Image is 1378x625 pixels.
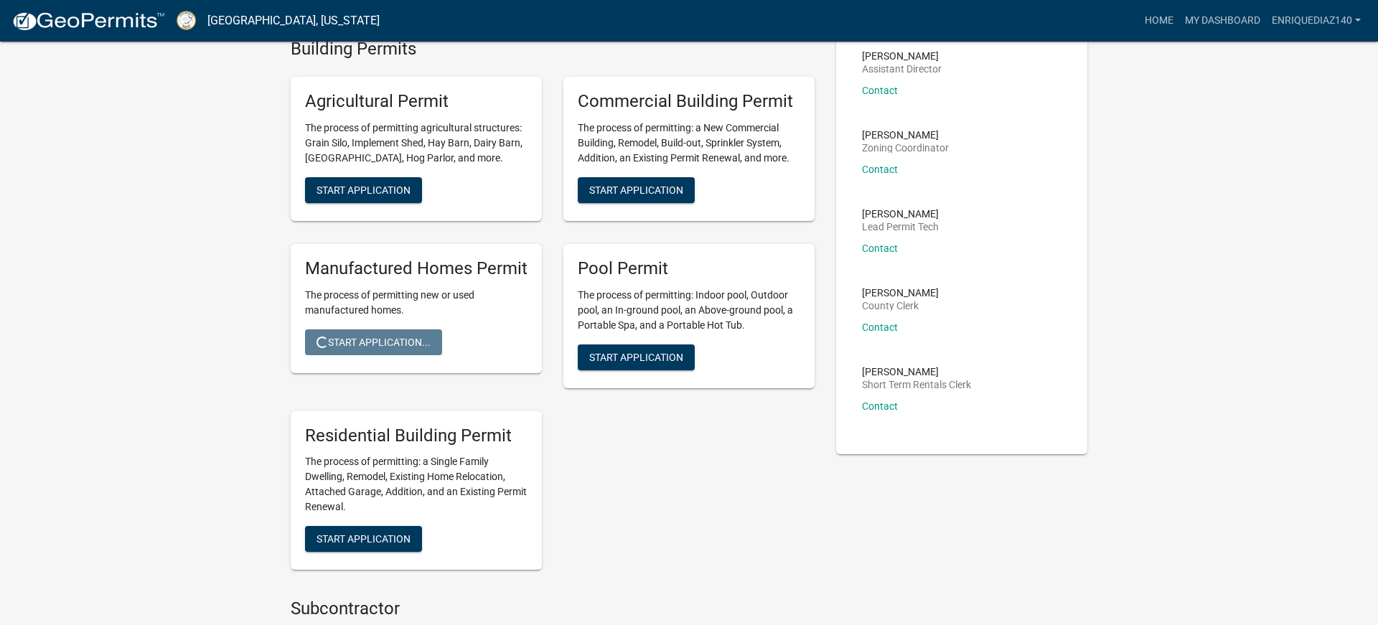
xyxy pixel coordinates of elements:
[589,184,683,195] span: Start Application
[305,121,528,166] p: The process of permitting agricultural structures: Grain Silo, Implement Shed, Hay Barn, Dairy Ba...
[578,344,695,370] button: Start Application
[305,91,528,112] h5: Agricultural Permit
[862,288,939,298] p: [PERSON_NAME]
[862,143,949,153] p: Zoning Coordinator
[862,130,949,140] p: [PERSON_NAME]
[862,164,898,175] a: Contact
[317,184,411,195] span: Start Application
[862,400,898,412] a: Contact
[305,177,422,203] button: Start Application
[305,426,528,446] h5: Residential Building Permit
[862,321,898,333] a: Contact
[1179,7,1266,34] a: My Dashboard
[578,91,800,112] h5: Commercial Building Permit
[177,11,196,30] img: Putnam County, Georgia
[305,288,528,318] p: The process of permitting new or used manufactured homes.
[305,454,528,514] p: The process of permitting: a Single Family Dwelling, Remodel, Existing Home Relocation, Attached ...
[589,351,683,362] span: Start Application
[578,121,800,166] p: The process of permitting: a New Commercial Building, Remodel, Build-out, Sprinkler System, Addit...
[317,336,431,347] span: Start Application...
[305,526,422,552] button: Start Application
[862,243,898,254] a: Contact
[291,598,815,619] h4: Subcontractor
[862,367,971,377] p: [PERSON_NAME]
[317,533,411,545] span: Start Application
[862,380,971,390] p: Short Term Rentals Clerk
[862,51,942,61] p: [PERSON_NAME]
[291,39,815,60] h4: Building Permits
[1266,7,1367,34] a: enriquediaz140
[862,301,939,311] p: County Clerk
[862,222,939,232] p: Lead Permit Tech
[1139,7,1179,34] a: Home
[578,258,800,279] h5: Pool Permit
[578,177,695,203] button: Start Application
[862,85,898,96] a: Contact
[305,258,528,279] h5: Manufactured Homes Permit
[862,64,942,74] p: Assistant Director
[305,329,442,355] button: Start Application...
[207,9,380,33] a: [GEOGRAPHIC_DATA], [US_STATE]
[862,209,939,219] p: [PERSON_NAME]
[578,288,800,333] p: The process of permitting: Indoor pool, Outdoor pool, an In-ground pool, an Above-ground pool, a ...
